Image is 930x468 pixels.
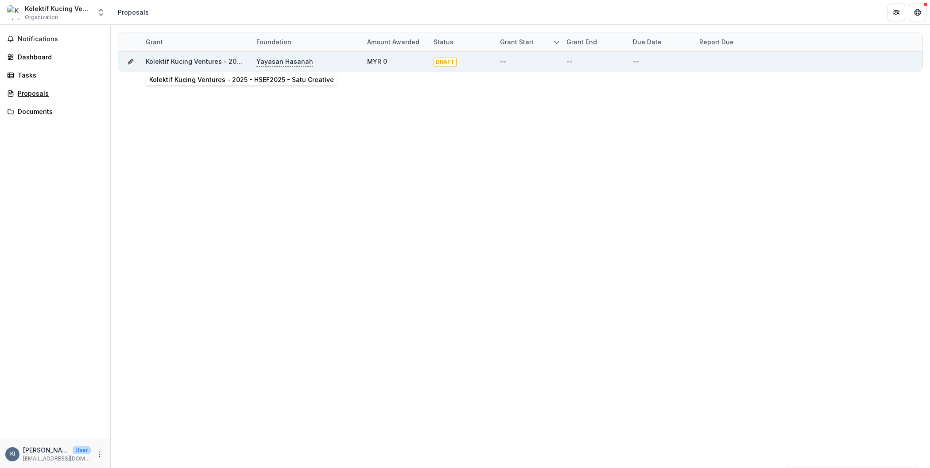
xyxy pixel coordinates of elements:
a: Dashboard [4,50,107,64]
p: User [73,446,91,454]
div: Status [428,32,495,51]
div: -- [566,57,573,66]
button: Get Help [909,4,926,21]
div: Foundation [251,32,362,51]
div: Khairina Ibrahim [10,451,15,457]
div: -- [500,57,506,66]
button: Grant 69f2d46f-fd5a-41da-96e3-84e5e7efb501 [124,55,138,69]
div: Kolektif Kucing Ventures [25,4,91,13]
div: Due Date [628,32,694,51]
div: Amount awarded [362,32,428,51]
p: [EMAIL_ADDRESS][DOMAIN_NAME] [23,455,91,463]
a: Documents [4,104,107,119]
div: Grant start [495,32,561,51]
div: Foundation [251,37,297,47]
div: Grant [140,37,168,47]
nav: breadcrumb [114,6,152,19]
button: Partners [887,4,905,21]
div: Grant [140,32,251,51]
div: -- [633,57,639,66]
div: Due Date [628,37,667,47]
div: Grant end [561,32,628,51]
p: Yayasan Hasanah [256,57,313,66]
div: Report Due [694,37,739,47]
div: Status [428,37,459,47]
p: [PERSON_NAME] [23,445,69,455]
button: Open entity switcher [95,4,107,21]
div: Dashboard [18,52,100,62]
div: Amount awarded [362,37,425,47]
div: Grant start [495,37,539,47]
div: Documents [18,107,100,116]
button: Notifications [4,32,107,46]
div: Grant end [561,37,602,47]
span: DRAFT [434,58,457,66]
span: Organization [25,13,58,21]
div: Report Due [694,32,760,51]
a: Proposals [4,86,107,101]
svg: sorted descending [553,39,560,46]
a: Kolektif Kucing Ventures - 2025 - HSEF2025 - Satu Creative [146,58,330,65]
div: Proposals [18,89,100,98]
button: More [94,449,105,460]
span: Notifications [18,35,103,43]
div: Proposals [118,8,149,17]
a: Tasks [4,68,107,82]
div: Tasks [18,70,100,80]
div: MYR 0 [367,57,387,66]
img: Kolektif Kucing Ventures [7,5,21,19]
